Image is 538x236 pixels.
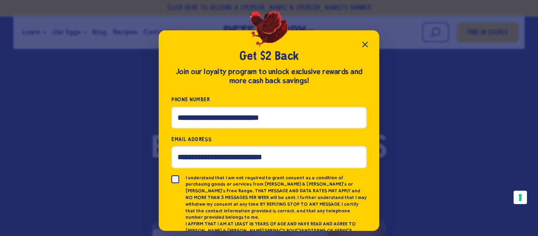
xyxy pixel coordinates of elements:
[186,221,367,234] p: I AFFIRM THAT I AM AT LEAST 18 YEARS OF AGE AND HAVE READ AND AGREE TO [PERSON_NAME] & [PERSON_NA...
[171,95,367,104] label: Phone Number
[267,228,301,234] a: PRIVACY POLICY
[311,228,352,234] a: TERMS OF SERVICE.
[186,175,367,221] p: I understand that I am not required to grant consent as a condition of purchasing goods or servic...
[171,175,179,183] input: I understand that I am not required to grant consent as a condition of purchasing goods or servic...
[171,67,367,85] div: Join our loyalty program to unlock exclusive rewards and more cash back savings!
[357,37,373,52] button: Close popup
[171,49,367,64] h2: Get $2 Back
[171,135,367,144] label: Email Address
[514,191,527,204] button: Your consent preferences for tracking technologies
